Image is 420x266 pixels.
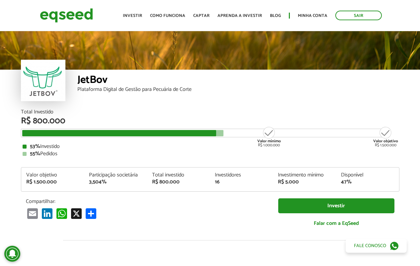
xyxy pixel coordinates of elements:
div: Valor objetivo [26,172,79,178]
div: R$ 800.000 [21,117,399,125]
a: Email [26,208,39,219]
div: Disponível [341,172,394,178]
div: 16 [215,179,268,185]
a: X [70,208,83,219]
div: Participação societária [89,172,142,178]
div: R$ 1.500.000 [373,126,398,147]
div: R$ 5.000 [278,179,331,185]
a: Investir [123,14,142,18]
a: Compartilhar [84,208,98,219]
strong: Valor mínimo [257,138,281,144]
div: Plataforma Digital de Gestão para Pecuária de Corte [77,87,399,92]
div: Investimento mínimo [278,172,331,178]
strong: 55% [30,149,40,158]
a: Minha conta [298,14,327,18]
a: Investir [278,198,394,213]
div: Total investido [152,172,205,178]
img: EqSeed [40,7,93,24]
div: R$ 1.000.000 [257,126,282,147]
div: 47% [341,179,394,185]
strong: 53% [30,142,40,151]
a: Falar com a EqSeed [278,217,394,230]
div: Total Investido [21,109,399,115]
p: Compartilhar: [26,198,268,205]
div: Investido [23,144,398,149]
a: Blog [270,14,281,18]
div: Pedidos [23,151,398,157]
a: Aprenda a investir [217,14,262,18]
a: Captar [193,14,210,18]
strong: Valor objetivo [373,138,398,144]
a: Como funciona [150,14,185,18]
div: R$ 1.500.000 [26,179,79,185]
a: Sair [335,11,382,20]
a: WhatsApp [55,208,68,219]
div: 3,504% [89,179,142,185]
a: Fale conosco [346,239,407,253]
div: R$ 800.000 [152,179,205,185]
div: Investidores [215,172,268,178]
div: JetBov [77,75,399,87]
a: LinkedIn [41,208,54,219]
